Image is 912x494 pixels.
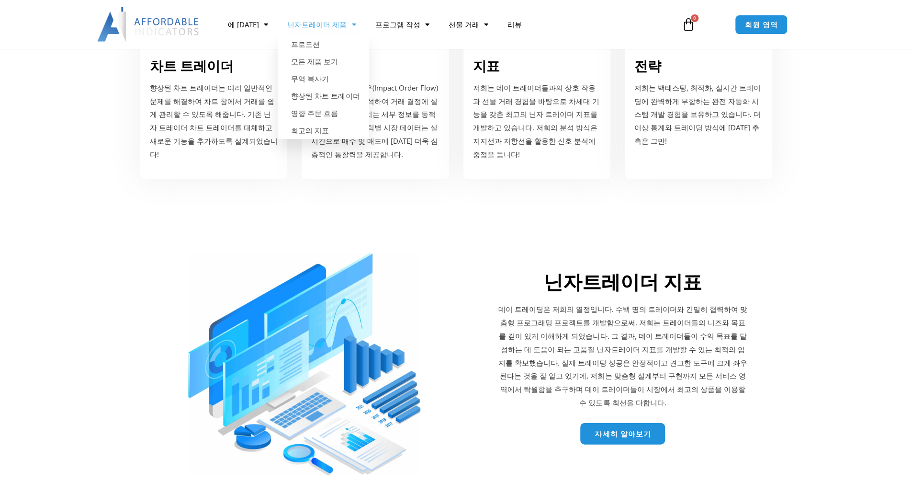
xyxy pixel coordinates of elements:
a: 영향 주문 흐름 [278,104,369,122]
a: 모든 제품 보기 [278,53,369,70]
font: 향상된 차트 트레이더는 여러 일반적인 문제를 해결하여 차트 창에서 거래를 쉽게 관리할 수 있도록 해줍니다. 기존 닌자 트레이더 차트 트레이더를 대체하고 새로운 기능을 추가하도... [150,82,278,159]
a: 향상된 차트 트레이더 [278,87,369,104]
font: 모든 제품 보기 [291,57,338,66]
a: 에 [DATE] [218,13,278,35]
a: 0 [667,11,709,38]
font: 향상된 차트 트레이더 [291,91,360,101]
font: 프로모션 [291,39,320,49]
a: 자세히 알아보기 [580,423,665,444]
nav: 메뉴 [218,13,670,35]
a: 무역 복사기 [278,70,369,87]
img: 제품 섹션 1 확장 | 저렴한 지표 – NinjaTrader [188,253,420,475]
a: 리뷰 [497,13,531,35]
font: 에 [DATE] [228,20,259,29]
a: 지표 [473,57,500,75]
a: 전략 [634,57,661,75]
font: 임팩트 오더 플로우(Impact Order Flow)는 틱 데이터를 분석하여 거래 결정에 실질적인 영향을 미치는 세부 정보를 동적으로 보여줍니다. 틱별 시장 데이터는 실시간으... [311,82,438,159]
font: 리뷰 [507,20,521,29]
font: 영향 주문 흐름 [291,108,338,118]
font: 프로그램 작성 [375,20,420,29]
font: 최고의 지표 [291,126,329,135]
font: 무역 복사기 [291,74,329,83]
font: 데이 트레이딩은 저희의 열정입니다. 수백 명의 트레이더와 긴밀히 협력하여 맞춤형 프로그래밍 프로젝트를 개발함으로써, 저희는 트레이더들의 니즈와 목표를 깊이 있게 이해하게 되었... [498,304,747,407]
font: 회원 영역 [745,20,778,29]
img: LogoAI | 저렴한 지표 – NinjaTrader [97,7,200,42]
font: 자세히 알아보기 [595,428,651,438]
a: 차트 트레이더 [150,57,234,75]
font: 저희는 데이 트레이더들과의 상호 작용과 선물 거래 경험을 바탕으로 차세대 기능을 갖춘 최고의 닌자 트레이더 지표를 개발하고 있습니다. 저희의 분석 방식은 지지선과 저항선을 활... [473,82,599,159]
font: 선물 거래 [448,20,479,29]
font: 닌자트레이더 지표 [544,268,702,294]
a: 최고의 지표 [278,122,369,139]
a: 선물 거래 [439,13,497,35]
ul: 닌자트레이더 제품 [278,35,369,139]
font: 저희는 백테스팅, 최적화, 실시간 트레이딩에 완벽하게 부합하는 완전 자동화 시스템 개발 경험을 보유하고 있습니다. 더 이상 통계와 트레이딩 방식에 [DATE] 추측은 그만! [634,82,761,145]
a: 회원 영역 [735,15,788,34]
a: 프로모션 [278,35,369,53]
font: 0 [693,14,696,21]
font: 닌자트레이더 제품 [287,20,347,29]
a: 닌자트레이더 제품 [278,13,365,35]
a: 프로그램 작성 [365,13,439,35]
